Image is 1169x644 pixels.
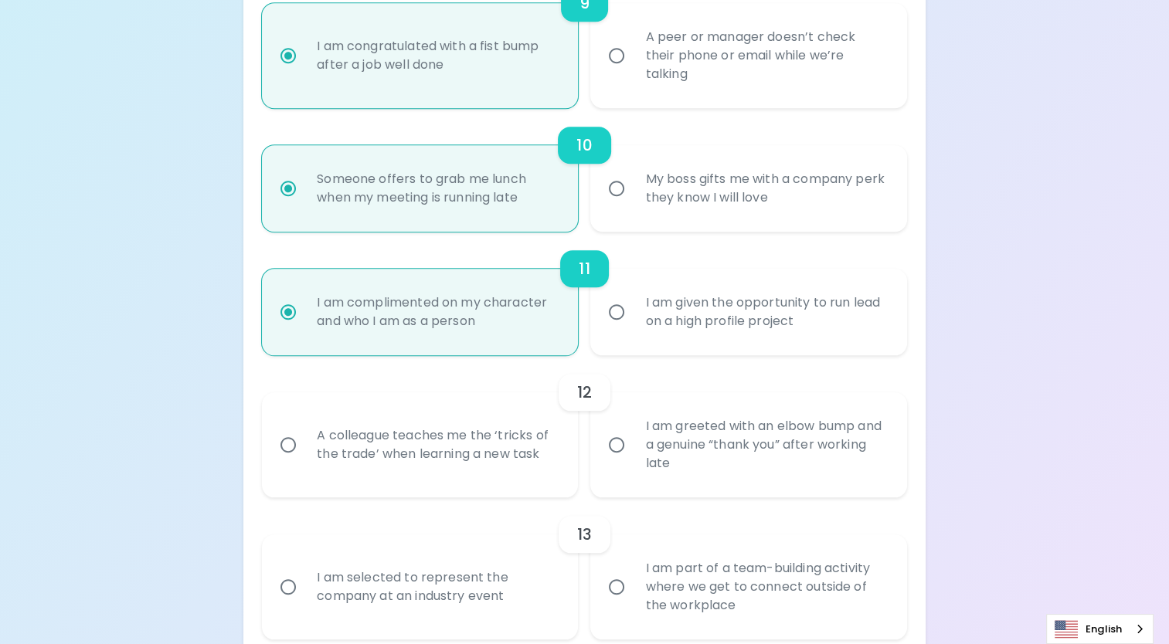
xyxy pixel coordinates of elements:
[576,133,592,158] h6: 10
[633,151,898,225] div: My boss gifts me with a company perk they know I will love
[262,355,907,497] div: choice-group-check
[577,380,592,405] h6: 12
[633,275,898,349] div: I am given the opportunity to run lead on a high profile project
[262,232,907,355] div: choice-group-check
[304,275,569,349] div: I am complimented on my character and who I am as a person
[304,151,569,225] div: Someone offers to grab me lunch when my meeting is running late
[262,108,907,232] div: choice-group-check
[633,9,898,102] div: A peer or manager doesn’t check their phone or email while we’re talking
[633,398,898,491] div: I am greeted with an elbow bump and a genuine “thank you” after working late
[304,19,569,93] div: I am congratulated with a fist bump after a job well done
[304,408,569,482] div: A colleague teaches me the ‘tricks of the trade’ when learning a new task
[633,541,898,633] div: I am part of a team-building activity where we get to connect outside of the workplace
[1046,614,1154,644] aside: Language selected: English
[1047,615,1153,643] a: English
[579,256,590,281] h6: 11
[304,550,569,624] div: I am selected to represent the company at an industry event
[262,497,907,639] div: choice-group-check
[1046,614,1154,644] div: Language
[577,522,592,547] h6: 13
